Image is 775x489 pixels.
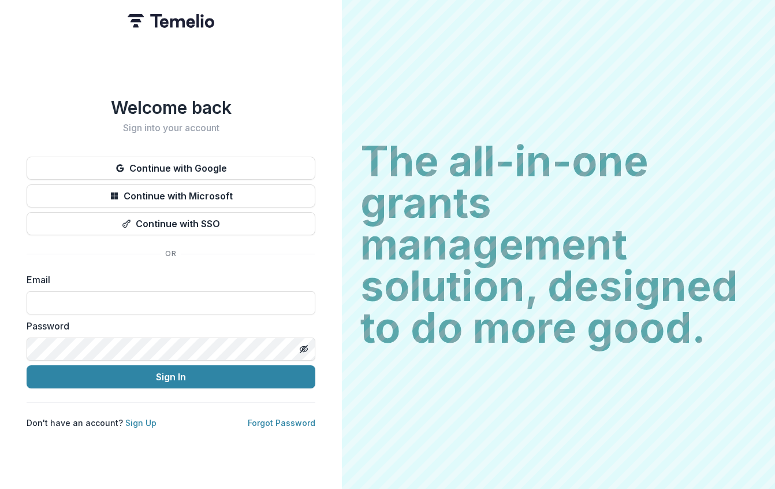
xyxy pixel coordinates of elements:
button: Continue with SSO [27,212,315,235]
button: Continue with Microsoft [27,184,315,208]
a: Forgot Password [248,418,315,428]
label: Password [27,319,308,333]
a: Sign Up [125,418,157,428]
h1: Welcome back [27,97,315,118]
button: Toggle password visibility [295,340,313,358]
h2: Sign into your account [27,123,315,134]
label: Email [27,273,308,287]
button: Sign In [27,365,315,388]
p: Don't have an account? [27,417,157,429]
img: Temelio [128,14,214,28]
button: Continue with Google [27,157,315,180]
